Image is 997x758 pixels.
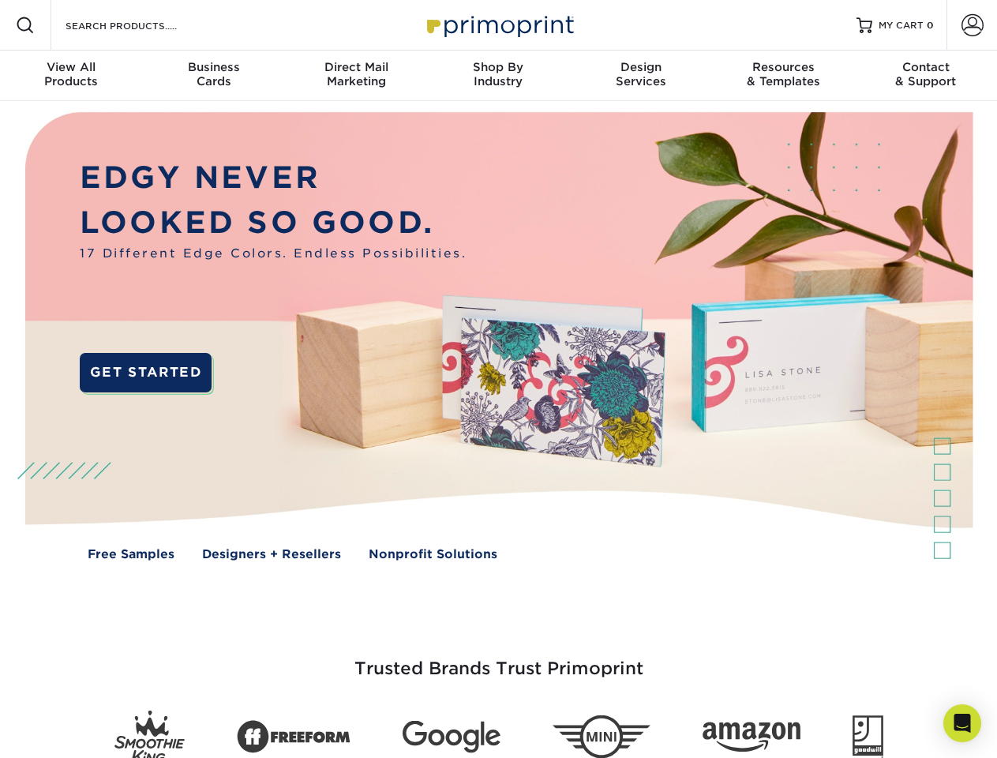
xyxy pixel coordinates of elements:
div: & Support [855,60,997,88]
div: Services [570,60,712,88]
img: Google [403,721,500,753]
div: Marketing [285,60,427,88]
span: Design [570,60,712,74]
a: DesignServices [570,51,712,101]
a: Designers + Resellers [202,546,341,564]
a: GET STARTED [80,353,212,392]
a: Shop ByIndustry [427,51,569,101]
input: SEARCH PRODUCTS..... [64,16,218,35]
a: Free Samples [88,546,174,564]
span: 0 [927,20,934,31]
h3: Trusted Brands Trust Primoprint [37,621,961,698]
span: Resources [712,60,854,74]
p: LOOKED SO GOOD. [80,201,467,246]
span: 17 Different Edge Colors. Endless Possibilities. [80,245,467,263]
a: Contact& Support [855,51,997,101]
span: Direct Mail [285,60,427,74]
a: Direct MailMarketing [285,51,427,101]
div: & Templates [712,60,854,88]
div: Cards [142,60,284,88]
img: Goodwill [853,715,883,758]
a: Resources& Templates [712,51,854,101]
a: Nonprofit Solutions [369,546,497,564]
span: Shop By [427,60,569,74]
a: BusinessCards [142,51,284,101]
span: MY CART [879,19,924,32]
img: Primoprint [420,8,578,42]
p: EDGY NEVER [80,156,467,201]
span: Business [142,60,284,74]
span: Contact [855,60,997,74]
img: Amazon [703,722,800,752]
div: Industry [427,60,569,88]
div: Open Intercom Messenger [943,704,981,742]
